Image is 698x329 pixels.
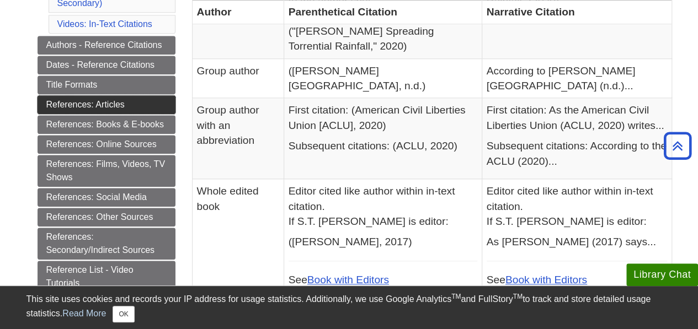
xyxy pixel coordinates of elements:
a: Dates - Reference Citations [38,56,175,74]
p: ([PERSON_NAME], 2017) [289,234,477,249]
a: Read More [62,309,106,318]
a: References: Other Sources [38,208,175,226]
a: Reference List - Video Tutorials [38,261,175,293]
a: Book with Editors [505,274,587,285]
p: As [PERSON_NAME] (2017) says... [487,234,667,249]
p: Editor cited like author within in-text citation. If S.T. [PERSON_NAME] is editor: [487,184,667,229]
a: References: Books & E-books [38,115,175,134]
td: ([PERSON_NAME][GEOGRAPHIC_DATA], n.d.) [284,58,482,98]
td: Whole edited book [192,179,284,292]
a: References: Online Sources [38,135,175,154]
button: Close [113,306,134,322]
a: References: Secondary/Indirect Sources [38,228,175,260]
a: References: Articles [38,95,175,114]
div: This site uses cookies and records your IP address for usage statistics. Additionally, we use Goo... [26,293,672,322]
a: References: Social Media [38,188,175,207]
a: Videos: In-Text Citations [57,19,152,29]
a: Book with Editors [307,274,389,285]
p: Subsequent citations: According to the ACLU (2020)... [487,138,667,169]
sup: TM [513,293,523,300]
a: References: Films, Videos, TV Shows [38,155,175,187]
button: Library Chat [626,263,698,286]
td: Group author with an abbreviation [192,98,284,179]
sup: TM [451,293,461,300]
p: First citation: (American Civil Liberties Union [ACLU], 2020) [289,103,477,133]
td: See [284,179,482,292]
a: Title Formats [38,75,175,94]
a: Back to Top [660,138,695,153]
td: According to [PERSON_NAME][GEOGRAPHIC_DATA] (n.d.)... [482,58,672,98]
td: See [482,179,672,292]
p: First citation: As the American Civil Liberties Union (ACLU, 2020) writes... [487,103,667,133]
p: Subsequent citations: (ACLU, 2020) [289,138,477,153]
td: Group author [192,58,284,98]
a: Authors - Reference Citations [38,36,175,55]
p: Editor cited like author within in-text citation. If S.T. [PERSON_NAME] is editor: [289,184,477,229]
